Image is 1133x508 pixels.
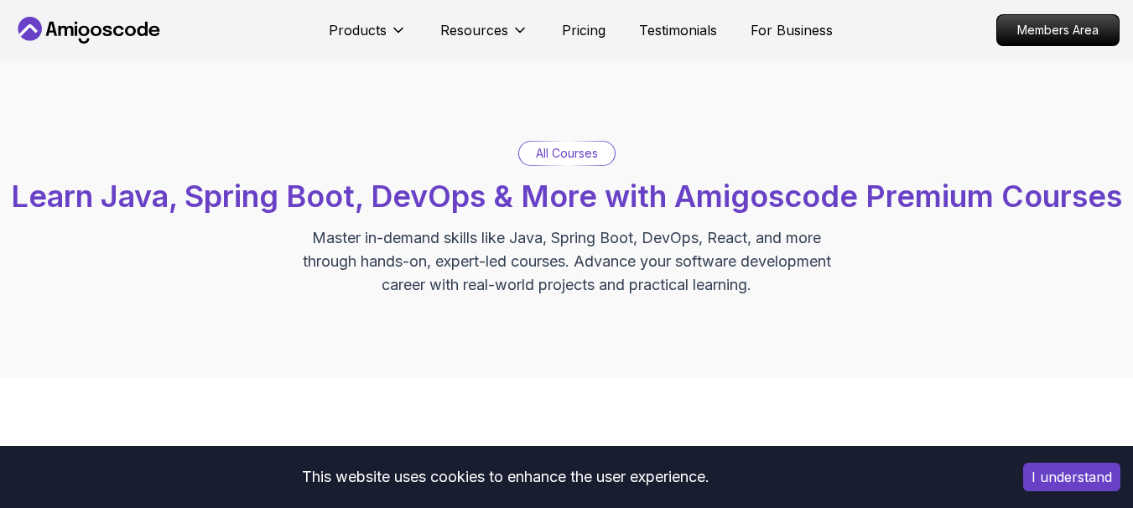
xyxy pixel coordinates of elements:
button: Accept cookies [1023,463,1120,491]
p: Members Area [997,15,1119,45]
a: Members Area [996,14,1120,46]
p: Products [329,20,387,40]
div: This website uses cookies to enhance the user experience. [13,459,998,495]
p: Resources [440,20,508,40]
p: Master in-demand skills like Java, Spring Boot, DevOps, React, and more through hands-on, expert-... [285,226,849,297]
p: All Courses [536,145,598,162]
a: Pricing [562,20,605,40]
button: Resources [440,20,528,54]
a: Testimonials [639,20,717,40]
a: For Business [751,20,833,40]
span: Learn Java, Spring Boot, DevOps & More with Amigoscode Premium Courses [11,178,1122,215]
button: Products [329,20,407,54]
